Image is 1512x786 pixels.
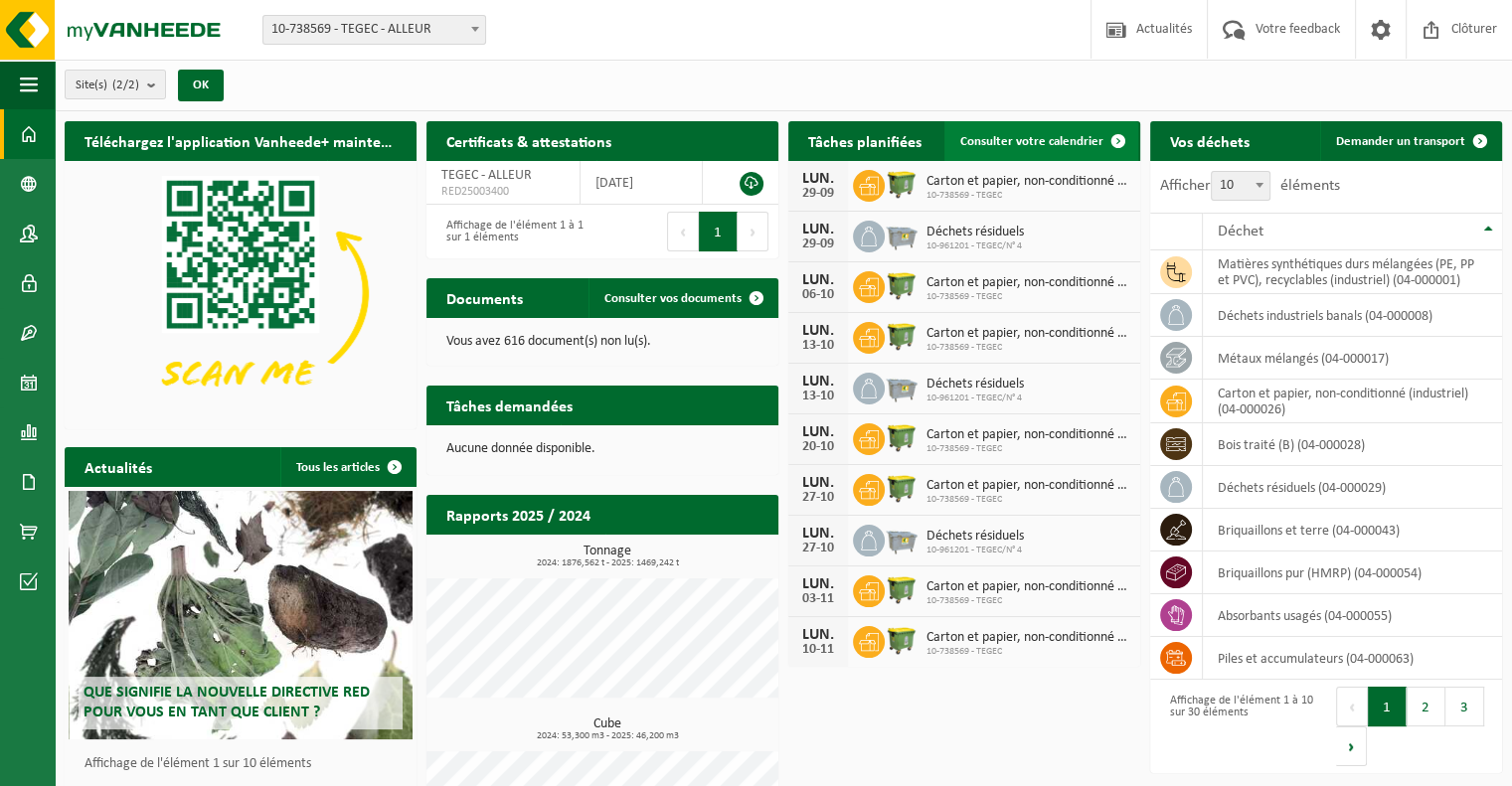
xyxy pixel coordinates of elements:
[436,210,592,253] div: Affichage de l'élément 1 à 1 sur 1 éléments
[581,161,703,205] td: [DATE]
[885,471,919,505] img: WB-1100-HPE-GN-50
[76,71,139,100] span: Site(s)
[798,491,838,505] div: 27-10
[1212,172,1269,200] span: 10
[926,646,1130,658] span: 10-738569 - TEGEC
[1203,637,1502,680] td: Piles et accumulateurs (04-000063)
[926,545,1024,556] span: 10-961201 - TEGEC/N° 4
[1203,594,1502,637] td: absorbants usagés (04-000055)
[798,237,838,251] div: 29-09
[798,440,838,454] div: 20-10
[1203,423,1502,466] td: bois traité (B) (04-000028)
[1150,121,1269,160] h2: Vos déchets
[699,212,738,251] button: 1
[280,447,415,487] a: Tous les articles
[926,342,1130,354] span: 10-738569 - TEGEC
[436,731,778,741] span: 2024: 53,300 m3 - 2025: 46,200 m3
[926,595,1130,607] span: 10-738569 - TEGEC
[926,579,1130,595] span: Carton et papier, non-conditionné (industriel)
[65,70,166,99] button: Site(s)(2/2)
[1203,551,1502,594] td: briquaillons pur (HMRP) (04-000054)
[426,386,592,424] h2: Tâches demandées
[436,717,778,741] h3: Cube
[926,478,1130,494] span: Carton et papier, non-conditionné (industriel)
[1445,687,1484,726] button: 3
[926,529,1024,545] span: Déchets résiduels
[926,377,1024,393] span: Déchets résiduels
[1203,380,1502,423] td: carton et papier, non-conditionné (industriel) (04-000026)
[426,121,631,160] h2: Certificats & attestations
[926,240,1024,252] span: 10-961201 - TEGEC/N° 4
[798,643,838,657] div: 10-11
[798,323,838,339] div: LUN.
[84,685,370,719] span: Que signifie la nouvelle directive RED pour vous en tant que client ?
[960,135,1103,148] span: Consulter votre calendrier
[1160,178,1340,194] label: Afficher éléments
[112,79,139,91] count: (2/2)
[798,374,838,390] div: LUN.
[926,427,1130,443] span: Carton et papier, non-conditionné (industriel)
[926,275,1130,291] span: Carton et papier, non-conditionné (industriel)
[926,630,1130,646] span: Carton et papier, non-conditionné (industriel)
[426,278,543,317] h2: Documents
[798,526,838,542] div: LUN.
[738,212,768,251] button: Next
[436,545,778,568] h3: Tonnage
[926,393,1024,404] span: 10-961201 - TEGEC/N° 4
[65,161,417,425] img: Download de VHEPlus App
[441,168,532,183] span: TEGEC - ALLEUR
[798,576,838,592] div: LUN.
[944,121,1138,161] a: Consulter votre calendrier
[426,495,610,534] h2: Rapports 2025 / 2024
[178,70,224,101] button: OK
[926,326,1130,342] span: Carton et papier, non-conditionné (industriel)
[1336,135,1465,148] span: Demander un transport
[798,339,838,353] div: 13-10
[1407,687,1445,726] button: 2
[926,225,1024,240] span: Déchets résiduels
[885,218,919,251] img: WB-2500-GAL-GY-04
[1203,294,1502,337] td: déchets industriels banals (04-000008)
[1203,250,1502,294] td: matières synthétiques durs mélangées (PE, PP et PVC), recyclables (industriel) (04-000001)
[1203,466,1502,509] td: déchets résiduels (04-000029)
[441,184,565,200] span: RED25003400
[885,268,919,302] img: WB-1100-HPE-GN-50
[446,335,758,349] p: Vous avez 616 document(s) non lu(s).
[798,542,838,555] div: 27-10
[446,442,758,456] p: Aucune donnée disponible.
[798,390,838,403] div: 13-10
[885,572,919,606] img: WB-1100-HPE-GN-50
[1218,224,1263,239] span: Déchet
[926,443,1130,455] span: 10-738569 - TEGEC
[84,757,407,771] p: Affichage de l'élément 1 sur 10 éléments
[1368,687,1407,726] button: 1
[798,627,838,643] div: LUN.
[1336,726,1367,766] button: Next
[798,288,838,302] div: 06-10
[926,190,1130,202] span: 10-738569 - TEGEC
[885,420,919,454] img: WB-1100-HPE-GN-50
[885,319,919,353] img: WB-1100-HPE-GN-50
[1336,687,1368,726] button: Previous
[798,171,838,187] div: LUN.
[1203,337,1502,380] td: métaux mélangés (04-000017)
[926,174,1130,190] span: Carton et papier, non-conditionné (industriel)
[885,623,919,657] img: WB-1100-HPE-GN-50
[588,278,776,318] a: Consulter vos documents
[605,534,776,573] a: Consulter les rapports
[69,491,414,739] a: Que signifie la nouvelle directive RED pour vous en tant que client ?
[788,121,941,160] h2: Tâches planifiées
[798,592,838,606] div: 03-11
[1160,685,1316,768] div: Affichage de l'élément 1 à 10 sur 30 éléments
[65,121,417,160] h2: Téléchargez l'application Vanheede+ maintenant!
[798,475,838,491] div: LUN.
[926,494,1130,506] span: 10-738569 - TEGEC
[885,167,919,201] img: WB-1100-HPE-GN-50
[604,292,742,305] span: Consulter vos documents
[65,447,172,486] h2: Actualités
[885,370,919,403] img: WB-2500-GAL-GY-04
[798,222,838,237] div: LUN.
[798,424,838,440] div: LUN.
[1203,509,1502,551] td: briquaillons et terre (04-000043)
[436,558,778,568] span: 2024: 1876,562 t - 2025: 1469,242 t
